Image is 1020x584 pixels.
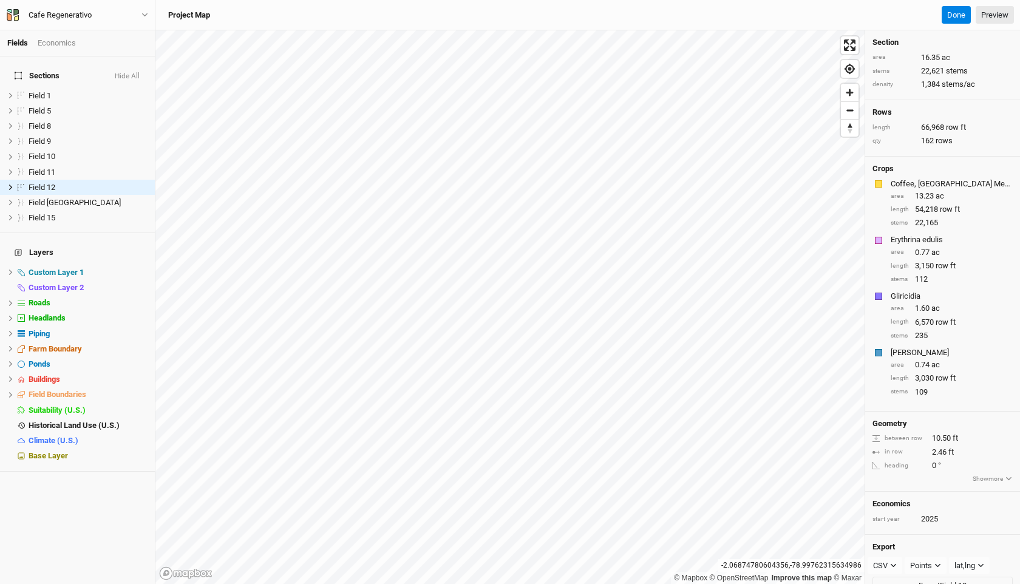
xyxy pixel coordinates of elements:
h4: Section [872,38,1013,47]
button: Zoom in [841,84,858,101]
h4: Geometry [872,419,907,429]
div: Field 10 [29,152,148,161]
span: Roads [29,298,50,307]
a: Maxar [834,574,862,582]
span: ft [948,447,954,458]
span: Zoom out [841,102,858,119]
div: Field 5 [29,106,148,116]
div: 1.60 [891,303,1013,314]
span: Historical Land Use (U.S.) [29,421,120,430]
div: Buildings [29,375,148,384]
a: Improve this map [772,574,832,582]
div: area [891,192,909,201]
span: ac [936,191,944,202]
div: Economics [38,38,76,49]
button: Find my location [841,60,858,78]
span: row ft [936,373,956,384]
div: Field 1 [29,91,148,101]
div: stems [891,275,909,284]
span: Field 5 [29,106,51,115]
span: Field 10 [29,152,55,161]
div: lat,lng [954,560,975,572]
div: Piping [29,329,148,339]
span: Ponds [29,359,50,368]
div: density [872,80,915,89]
div: 3,150 [891,260,1013,271]
div: Field Boundaries [29,390,148,399]
div: area [872,53,915,62]
div: Erythrina edulis [891,234,1010,245]
div: 54,218 [891,204,1013,215]
div: area [891,304,909,313]
span: Custom Layer 2 [29,283,84,292]
h4: Layers [7,240,148,265]
button: Showmore [972,474,1013,484]
div: 109 [891,387,1013,398]
div: stems [891,219,909,228]
span: Climate (U.S.) [29,436,78,445]
div: Field 12 [29,183,148,192]
div: Farm Boundary [29,344,148,354]
div: -2.06874780604356 , -78.99762315634986 [718,559,865,572]
button: Cafe Regenerativo [6,8,149,22]
button: lat,lng [949,557,990,575]
span: Sections [15,71,59,81]
div: Gliricidia [891,291,1010,302]
div: Inga [891,347,1010,358]
div: Field 8 [29,121,148,131]
div: length [891,374,909,383]
div: stems [891,331,909,341]
span: row ft [940,204,960,215]
span: Suitability (U.S.) [29,406,86,415]
span: Field 11 [29,168,55,177]
span: Field Boundaries [29,390,86,399]
span: ° [938,460,941,471]
a: OpenStreetMap [710,574,769,582]
div: 66,968 [872,122,1013,133]
div: stems [872,67,915,76]
div: Cafe Regenerativo [29,9,92,21]
div: Suitability (U.S.) [29,406,148,415]
div: Historical Land Use (U.S.) [29,421,148,430]
div: Custom Layer 2 [29,283,148,293]
div: 13.23 [891,191,1013,202]
h4: Economics [872,499,1013,509]
span: row ft [936,317,956,328]
div: Climate (U.S.) [29,436,148,446]
div: between row [872,434,926,443]
button: Done [942,6,971,24]
div: Field 11 [29,168,148,177]
span: row ft [936,260,956,271]
div: 235 [891,330,1013,341]
div: 0 [872,460,1013,471]
button: Hide All [114,72,140,81]
h3: Project Map [168,10,210,20]
button: CSV [868,557,902,575]
div: 112 [891,274,1013,285]
div: 3,030 [891,373,1013,384]
div: area [891,248,909,257]
span: Base Layer [29,451,68,460]
div: 6,570 [891,317,1013,328]
div: Headlands [29,313,148,323]
iframe: Intercom live chat [979,543,1008,572]
span: Piping [29,329,50,338]
div: 2025 [921,514,938,525]
div: Custom Layer 1 [29,268,148,277]
h4: Export [872,542,1013,552]
div: heading [872,461,926,470]
div: 2.46 [872,447,1013,458]
div: in row [872,447,926,457]
div: 0.77 [891,247,1013,258]
span: rows [936,135,953,146]
div: 22,621 [872,66,1013,76]
button: Enter fullscreen [841,36,858,54]
div: length [891,262,909,271]
span: ac [931,359,940,370]
div: area [891,361,909,370]
span: ac [942,52,950,63]
a: Mapbox [674,574,707,582]
span: stems/ac [942,79,975,90]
